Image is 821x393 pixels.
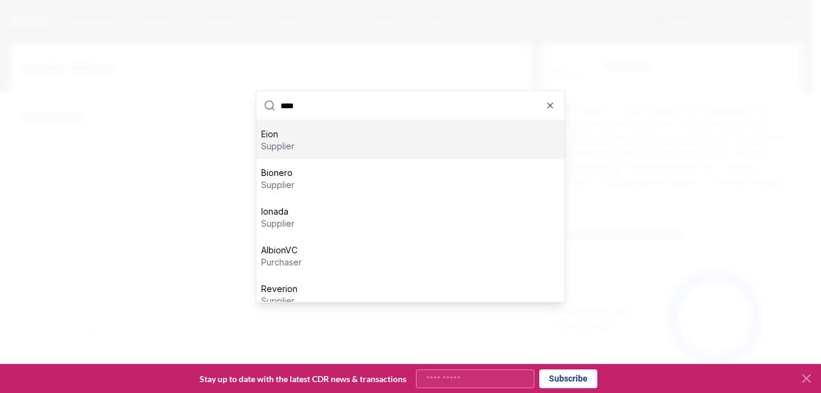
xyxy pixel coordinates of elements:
p: supplier [261,140,294,152]
p: Reverion [261,283,297,295]
p: supplier [261,179,294,191]
p: Ionada [261,206,294,218]
p: AlbionVC [261,244,302,256]
p: supplier [261,218,294,230]
p: purchaser [261,256,302,268]
p: supplier [261,295,297,307]
p: Bionero [261,167,294,179]
p: Eion [261,128,294,140]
